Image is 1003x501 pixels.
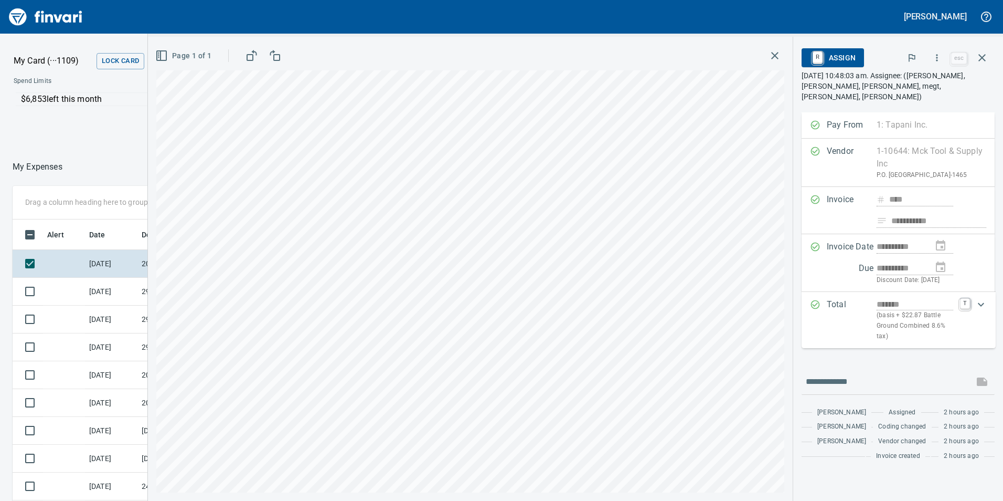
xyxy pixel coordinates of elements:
[47,228,64,241] span: Alert
[944,451,979,462] span: 2 hours ago
[142,228,181,241] span: Description
[827,298,877,342] p: Total
[102,55,139,67] span: Lock Card
[137,278,232,306] td: 29.11015.65
[14,76,203,87] span: Spend Limits
[878,436,926,447] span: Vendor changed
[900,46,923,69] button: Flag
[817,422,866,432] span: [PERSON_NAME]
[137,250,232,278] td: 20.13233.65
[951,53,967,64] a: esc
[944,408,979,418] span: 2 hours ago
[85,333,137,361] td: [DATE]
[904,11,967,22] h5: [PERSON_NAME]
[876,451,920,462] span: Invoice created
[85,250,137,278] td: [DATE]
[14,55,92,67] p: My Card (···1109)
[813,51,823,63] a: R
[6,4,85,29] img: Finvari
[944,422,979,432] span: 2 hours ago
[97,53,144,69] button: Lock Card
[85,473,137,500] td: [DATE]
[137,389,232,417] td: 20.13238.65
[153,46,216,66] button: Page 1 of 1
[802,48,864,67] button: RAssign
[142,228,195,241] span: Description
[877,310,954,342] p: (basis + $22.87 Battle Ground Combined 8.6% tax)
[89,228,105,241] span: Date
[13,161,62,173] p: My Expenses
[25,197,179,207] p: Drag a column heading here to group the table
[889,408,915,418] span: Assigned
[802,70,995,102] p: [DATE] 10:48:03 am. Assignee: ([PERSON_NAME], [PERSON_NAME], [PERSON_NAME], megt, [PERSON_NAME], ...
[810,49,856,67] span: Assign
[802,292,996,348] div: Expand
[137,333,232,361] td: 29.11016.65
[137,361,232,389] td: 20.13238.65
[137,473,232,500] td: 242504
[13,161,62,173] nav: breadcrumb
[47,228,78,241] span: Alert
[969,369,995,394] span: This records your message into the invoice and notifies anyone mentioned
[137,417,232,445] td: [DATE] Invoice 13446505-006 from Sunstate Equipment Co (1-30297)
[157,49,211,62] span: Page 1 of 1
[960,298,970,309] a: T
[85,306,137,333] td: [DATE]
[85,389,137,417] td: [DATE]
[817,408,866,418] span: [PERSON_NAME]
[948,45,995,70] span: Close invoice
[85,361,137,389] td: [DATE]
[85,417,137,445] td: [DATE]
[925,46,948,69] button: More
[137,306,232,333] td: 29.11015.65
[137,445,232,473] td: [DATE] Invoice 11006698 from Cessco Inc (1-10167)
[89,228,119,241] span: Date
[85,278,137,306] td: [DATE]
[817,436,866,447] span: [PERSON_NAME]
[944,436,979,447] span: 2 hours ago
[878,422,926,432] span: Coding changed
[85,445,137,473] td: [DATE]
[5,106,357,117] p: Online and foreign allowed
[901,8,969,25] button: [PERSON_NAME]
[21,93,350,106] p: $6,853 left this month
